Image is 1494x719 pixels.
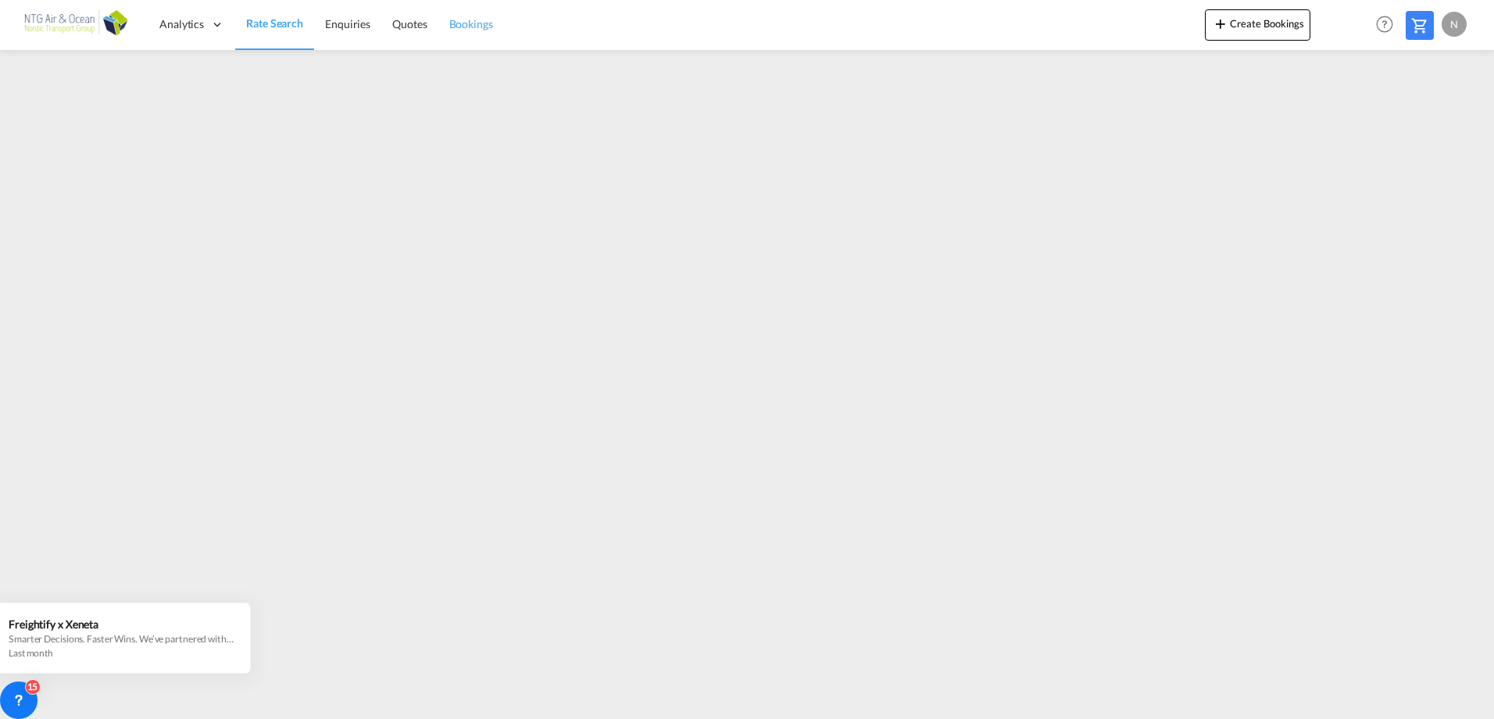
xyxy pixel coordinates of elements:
img: af31b1c0b01f11ecbc353f8e72265e29.png [23,7,129,42]
span: Quotes [392,17,427,30]
span: Help [1371,11,1398,38]
span: Bookings [449,17,493,30]
div: N [1442,12,1467,37]
span: Analytics [159,16,204,32]
button: icon-plus 400-fgCreate Bookings [1205,9,1310,41]
md-icon: icon-plus 400-fg [1211,14,1230,33]
span: Enquiries [325,17,370,30]
span: Rate Search [246,16,303,30]
div: Help [1371,11,1406,39]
